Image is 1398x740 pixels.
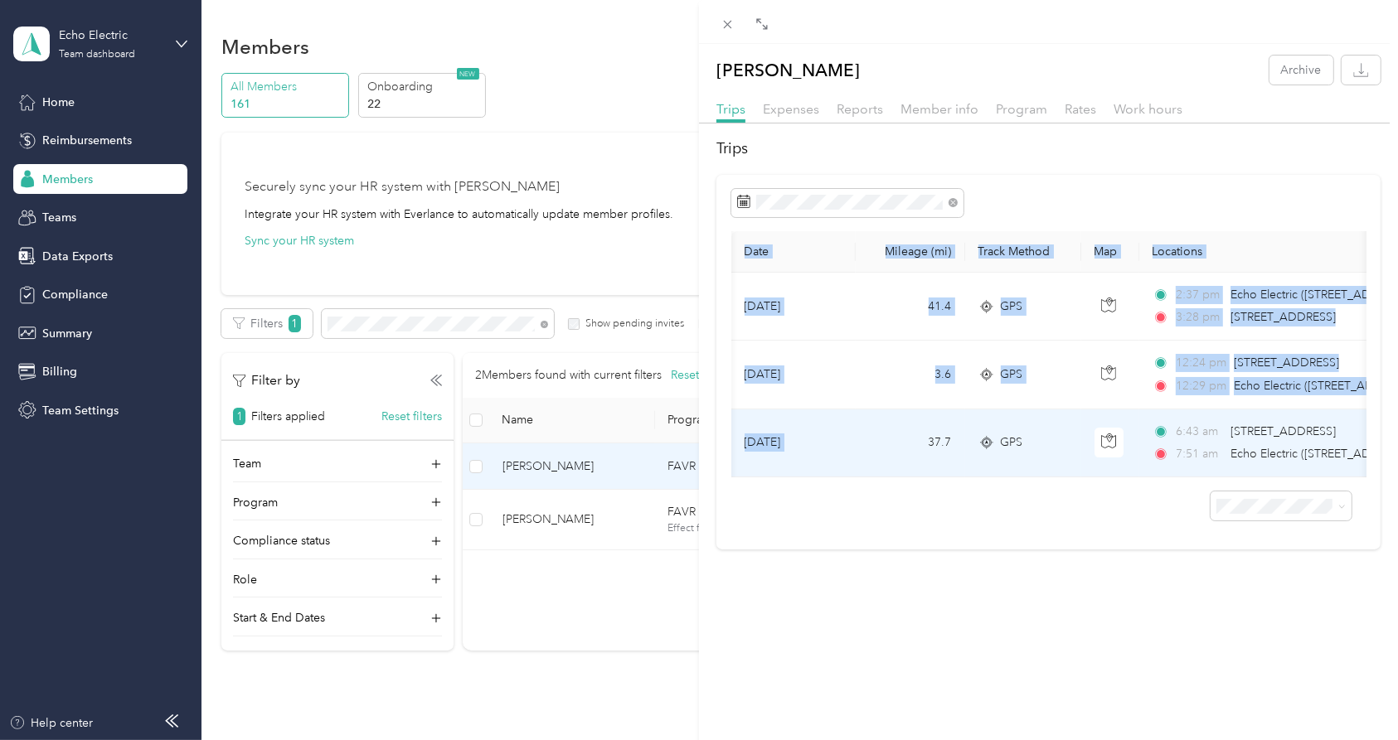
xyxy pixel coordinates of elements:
th: Track Method [965,231,1081,273]
span: GPS [1001,433,1023,452]
button: Archive [1269,56,1333,85]
span: 12:24 pm [1176,354,1226,372]
span: Work hours [1114,101,1182,117]
span: 3:28 pm [1176,308,1223,326]
span: 7:51 am [1176,445,1223,463]
span: 2:37 pm [1176,286,1223,304]
span: Trips [716,101,745,117]
h2: Trips [716,138,1381,160]
span: 6:43 am [1176,423,1223,441]
span: Rates [1065,101,1096,117]
th: Date [731,231,856,273]
th: Mileage (mi) [856,231,965,273]
span: Expenses [763,101,819,117]
span: Reports [837,101,883,117]
span: GPS [1001,297,1023,316]
th: Map [1081,231,1139,273]
span: [STREET_ADDRESS] [1231,310,1336,324]
td: 41.4 [856,273,965,341]
td: [DATE] [731,341,856,409]
p: [PERSON_NAME] [716,56,860,85]
span: [STREET_ADDRESS] [1234,355,1339,370]
span: Member info [900,101,978,117]
span: 12:29 pm [1176,377,1226,395]
td: [DATE] [731,273,856,341]
td: [DATE] [731,409,856,477]
td: 37.7 [856,409,965,477]
iframe: Everlance-gr Chat Button Frame [1305,647,1398,740]
span: Program [996,101,1047,117]
span: [STREET_ADDRESS] [1231,424,1336,438]
span: GPS [1001,365,1023,384]
td: 3.6 [856,341,965,409]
